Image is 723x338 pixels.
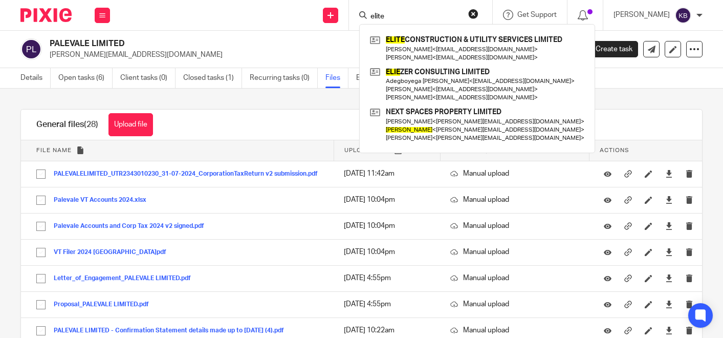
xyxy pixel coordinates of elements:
a: Recurring tasks (0) [250,68,318,88]
img: svg%3E [20,38,42,60]
input: Select [31,243,51,262]
p: Manual upload [450,273,579,283]
p: [DATE] 11:42am [344,168,430,179]
a: Download [665,247,673,257]
p: Manual upload [450,195,579,205]
button: PALEVALE LIMITED - Confirmation Statement details made up to [DATE] (4).pdf [54,327,292,334]
span: Upload date [344,147,390,153]
button: Palevale VT Accounts 2024.xlsx [54,197,154,204]
p: [DATE] 4:55pm [344,299,430,309]
a: Download [665,168,673,179]
img: Pixie [20,8,72,22]
button: Upload file [108,113,153,136]
a: Download [665,221,673,231]
span: Actions [600,147,629,153]
a: Download [665,195,673,205]
button: Clear [468,9,478,19]
a: Emails [356,68,385,88]
span: Get Support [517,11,557,18]
p: Manual upload [450,221,579,231]
a: Download [665,299,673,309]
button: VT Filer 2024 [GEOGRAPHIC_DATA]pdf [54,249,174,256]
h1: General files [36,119,98,130]
input: Search [369,12,462,22]
p: [PERSON_NAME][EMAIL_ADDRESS][DOMAIN_NAME] [50,50,563,60]
input: Select [31,269,51,288]
a: Download [665,273,673,283]
a: Files [325,68,348,88]
p: [DATE] 4:55pm [344,273,430,283]
a: Create task [579,41,638,57]
input: Select [31,191,51,210]
p: [DATE] 10:04pm [344,221,430,231]
a: Open tasks (6) [58,68,113,88]
button: PALEVALELIMITED_UTR2343010230_31-07-2024_CorporationTaxReturn v2 submission.pdf [54,171,325,178]
a: Closed tasks (1) [183,68,242,88]
input: Select [31,295,51,314]
p: Manual upload [450,325,579,335]
input: Select [31,217,51,236]
p: [DATE] 10:22am [344,325,430,335]
span: (28) [84,120,98,129]
p: [DATE] 10:04pm [344,247,430,257]
input: Select [31,164,51,184]
a: Client tasks (0) [120,68,176,88]
a: Download [665,325,673,335]
button: Proposal_PALEVALE LIMITED.pdf [54,301,157,308]
h2: PALEVALE LIMITED [50,38,461,49]
p: [DATE] 10:04pm [344,195,430,205]
p: Manual upload [450,299,579,309]
button: Letter_of_Engagement_PALEVALE LIMITED.pdf [54,275,199,282]
p: Manual upload [450,247,579,257]
p: Manual upload [450,168,579,179]
img: svg%3E [675,7,691,24]
a: Details [20,68,51,88]
button: Palevale Accounts and Corp Tax 2024 v2 signed.pdf [54,223,212,230]
p: [PERSON_NAME] [614,10,670,20]
span: File name [36,147,72,153]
